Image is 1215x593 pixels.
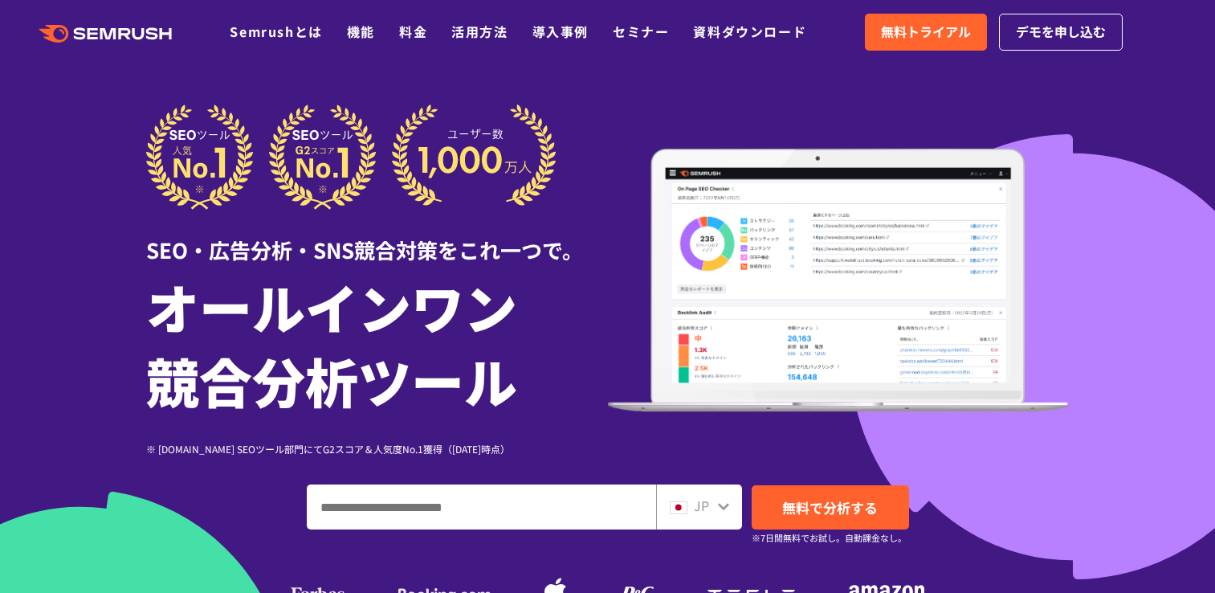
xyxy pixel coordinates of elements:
[532,22,589,41] a: 導入事例
[865,14,987,51] a: 無料トライアル
[999,14,1123,51] a: デモを申し込む
[752,530,907,546] small: ※7日間無料でお試し。自動課金なし。
[1016,22,1106,43] span: デモを申し込む
[347,22,375,41] a: 機能
[146,441,608,456] div: ※ [DOMAIN_NAME] SEOツール部門にてG2スコア＆人気度No.1獲得（[DATE]時点）
[693,22,806,41] a: 資料ダウンロード
[146,210,608,265] div: SEO・広告分析・SNS競合対策をこれ一つで。
[230,22,322,41] a: Semrushとは
[451,22,508,41] a: 活用方法
[308,485,655,529] input: ドメイン、キーワードまたはURLを入力してください
[881,22,971,43] span: 無料トライアル
[399,22,427,41] a: 料金
[146,269,608,417] h1: オールインワン 競合分析ツール
[752,485,909,530] a: 無料で分析する
[694,496,709,515] span: JP
[613,22,669,41] a: セミナー
[782,497,878,517] span: 無料で分析する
